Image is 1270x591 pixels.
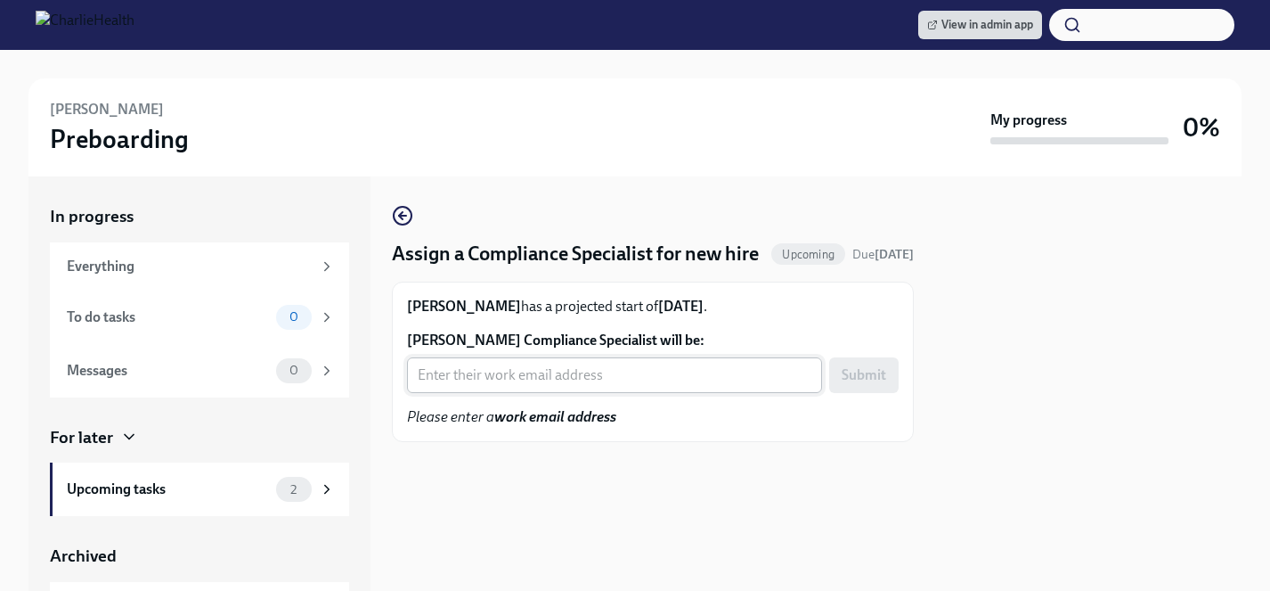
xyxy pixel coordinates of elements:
span: 0 [279,364,309,377]
div: For later [50,426,113,449]
input: Enter their work email address [407,357,822,393]
span: Upcoming [771,248,845,261]
a: View in admin app [918,11,1042,39]
strong: [PERSON_NAME] [407,298,521,315]
em: Please enter a [407,408,616,425]
div: Messages [67,361,269,381]
span: 2 [280,483,307,497]
a: For later [50,426,349,449]
h3: Preboarding [50,123,189,155]
label: [PERSON_NAME] Compliance Specialist will be: [407,331,899,350]
a: Upcoming tasks2 [50,463,349,516]
div: Upcoming tasks [67,480,269,499]
span: 0 [279,310,309,324]
span: Due [852,247,914,262]
strong: [DATE] [875,247,914,262]
strong: work email address [494,408,616,425]
a: Everything [50,242,349,291]
a: Archived [50,545,349,568]
div: To do tasks [67,308,269,327]
strong: [DATE] [658,298,704,315]
a: Messages0 [50,344,349,398]
p: has a projected start of . [407,297,899,316]
div: Everything [67,257,312,276]
h6: [PERSON_NAME] [50,100,164,119]
h3: 0% [1183,111,1220,144]
strong: My progress [990,111,1067,130]
h4: Assign a Compliance Specialist for new hire [392,241,759,267]
img: CharlieHealth [36,11,134,39]
a: To do tasks0 [50,291,349,344]
span: View in admin app [927,16,1033,34]
a: In progress [50,205,349,228]
span: August 14th, 2025 10:00 [852,246,914,263]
